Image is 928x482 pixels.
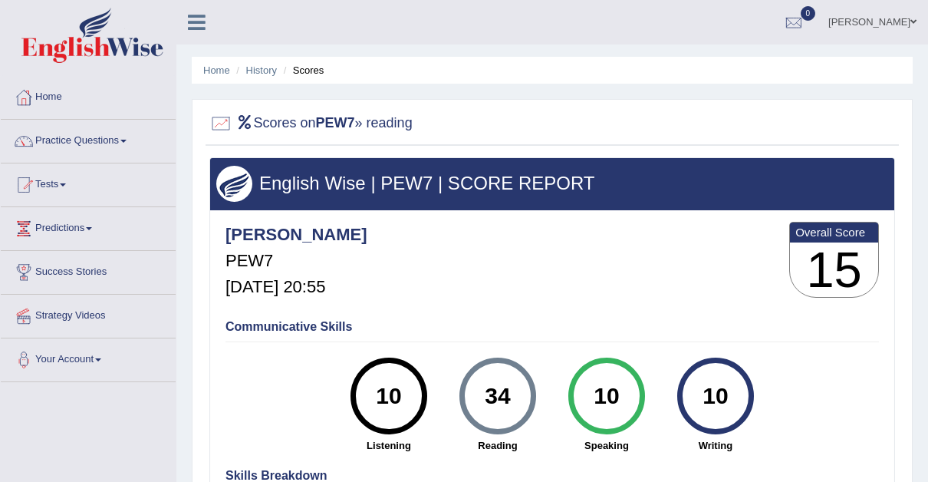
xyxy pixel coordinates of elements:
[469,364,525,428] div: 34
[1,76,176,114] a: Home
[790,243,878,298] h3: 15
[560,438,653,453] strong: Speaking
[225,320,879,334] h4: Communicative Skills
[801,6,816,21] span: 0
[451,438,545,453] strong: Reading
[216,173,888,193] h3: English Wise | PEW7 | SCORE REPORT
[795,226,873,239] b: Overall Score
[669,438,762,453] strong: Writing
[360,364,416,428] div: 10
[216,166,252,202] img: wings.png
[225,278,367,296] h5: [DATE] 20:55
[209,112,413,135] h2: Scores on » reading
[1,251,176,289] a: Success Stories
[246,64,277,76] a: History
[316,115,355,130] b: PEW7
[1,338,176,377] a: Your Account
[1,207,176,246] a: Predictions
[342,438,436,453] strong: Listening
[203,64,230,76] a: Home
[1,163,176,202] a: Tests
[280,63,324,78] li: Scores
[1,120,176,158] a: Practice Questions
[1,295,176,333] a: Strategy Videos
[578,364,634,428] div: 10
[687,364,743,428] div: 10
[225,252,367,270] h5: PEW7
[225,226,367,244] h4: [PERSON_NAME]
